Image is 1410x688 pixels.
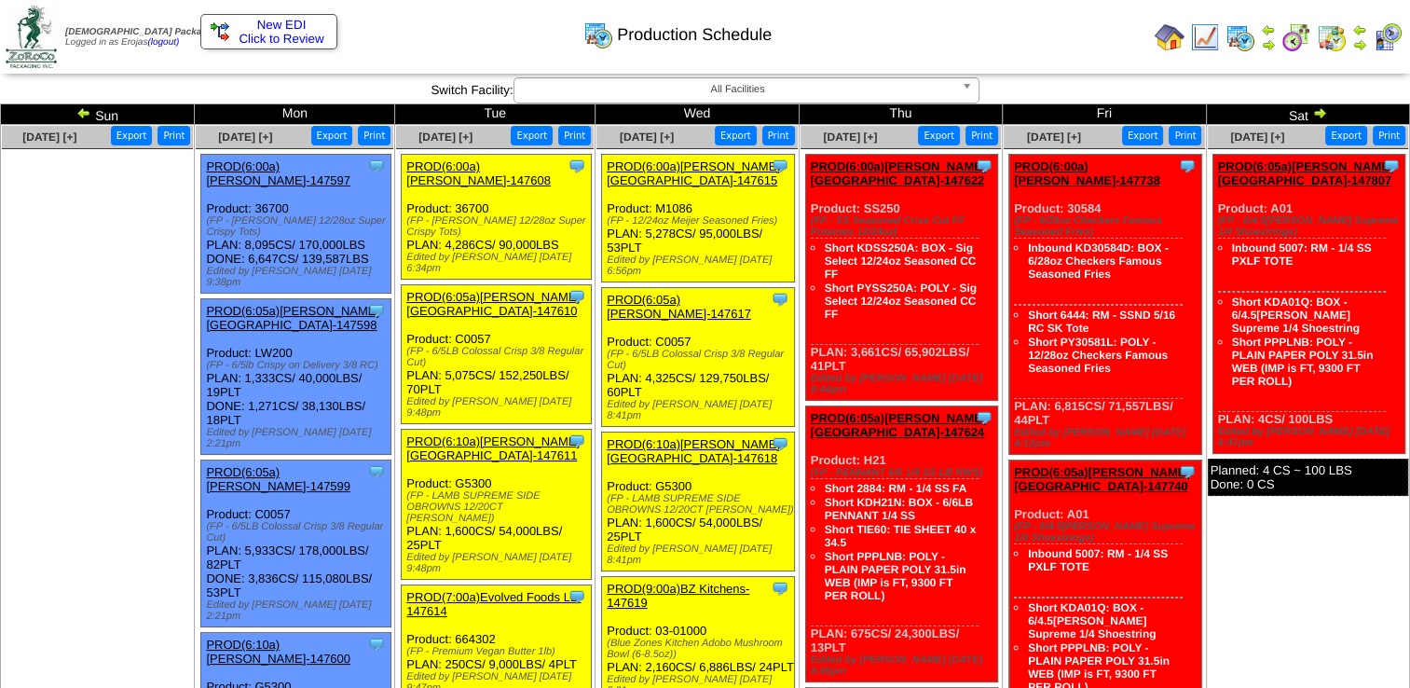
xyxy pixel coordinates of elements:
[1232,241,1372,268] a: Inbound 5007: RM - 1/4 SS PXLF TOTE
[402,285,591,424] div: Product: C0057 PLAN: 5,075CS / 152,250LBS / 70PLT
[1317,22,1347,52] img: calendarinout.gif
[811,467,998,478] div: (FP - PENNANT 6/6 1/4 SS LB NWS)
[975,408,993,427] img: Tooltip
[406,646,590,657] div: (FP - Premium Vegan Butter 1lb)
[1155,22,1184,52] img: home.gif
[1225,22,1255,52] img: calendarprod.gif
[65,27,221,37] span: [DEMOGRAPHIC_DATA] Packaging
[1028,336,1168,375] a: Short PY30581L: POLY - 12/28oz Checkers Famous Seasoned Fries
[975,157,993,175] img: Tooltip
[811,654,998,677] div: Edited by [PERSON_NAME] [DATE] 8:45pm
[607,159,780,187] a: PROD(6:00a)[PERSON_NAME][GEOGRAPHIC_DATA]-147615
[1014,521,1201,544] div: (FP - 6/4.5[PERSON_NAME] Supreme 1/4 Shoestrings)
[395,104,595,125] td: Tue
[1352,22,1367,37] img: arrowleft.gif
[1028,547,1168,573] a: Inbound 5007: RM - 1/4 SS PXLF TOTE
[1218,426,1405,448] div: Edited by [PERSON_NAME] [DATE] 6:47pm
[367,157,386,175] img: Tooltip
[1122,126,1164,145] button: Export
[406,346,590,368] div: (FP - 6/5LB Colossal Crisp 3/8 Regular Cut)
[825,496,973,522] a: Short KDH21N: BOX - 6/6LB PENNANT 1/4 SS
[1352,37,1367,52] img: arrowright.gif
[1009,155,1202,455] div: Product: 30584 PLAN: 6,815CS / 71,557LBS / 44PLT
[1232,296,1360,335] a: Short KDA01Q: BOX - 6/4.5[PERSON_NAME] Supreme 1/4 Shoestring
[1014,427,1201,449] div: Edited by [PERSON_NAME] [DATE] 4:12pm
[762,126,795,145] button: Print
[771,579,789,598] img: Tooltip
[1312,105,1327,120] img: arrowright.gif
[1261,37,1276,52] img: arrowright.gif
[211,22,229,41] img: ediSmall.gif
[6,6,57,68] img: zoroco-logo-small.webp
[771,290,789,309] img: Tooltip
[206,427,390,449] div: Edited by [PERSON_NAME] [DATE] 2:21pm
[1003,104,1206,125] td: Fri
[1218,215,1405,238] div: (FP - 6/4.5[PERSON_NAME] Supreme 1/4 Shoestrings)
[406,552,590,574] div: Edited by [PERSON_NAME] [DATE] 9:48pm
[602,155,795,282] div: Product: M1086 PLAN: 5,278CS / 95,000LBS / 53PLT
[1028,309,1175,335] a: Short 6444: RM - SSND 5/16 RC SK Tote
[206,521,390,544] div: (FP - 6/5LB Colossal Crisp 3/8 Regular Cut)
[406,396,590,419] div: Edited by [PERSON_NAME] [DATE] 9:48pm
[1014,215,1201,238] div: (FP - 6/28oz Checkers Famous Seasoned Fries)
[511,126,553,145] button: Export
[406,434,580,462] a: PROD(6:10a)[PERSON_NAME][GEOGRAPHIC_DATA]-147611
[1027,131,1081,144] span: [DATE] [+]
[595,104,799,125] td: Wed
[406,252,590,274] div: Edited by [PERSON_NAME] [DATE] 6:34pm
[568,287,586,306] img: Tooltip
[811,159,987,187] a: PROD(6:00a)[PERSON_NAME][GEOGRAPHIC_DATA]-147622
[206,304,379,332] a: PROD(6:05a)[PERSON_NAME][GEOGRAPHIC_DATA]-147598
[206,215,390,238] div: (FP - [PERSON_NAME] 12/28oz Super Crispy Tots)
[406,590,581,618] a: PROD(7:00a)Evolved Foods LL-147614
[1212,155,1405,454] div: Product: A01 PLAN: 4CS / 100LBS
[715,126,757,145] button: Export
[811,373,998,395] div: Edited by [PERSON_NAME] [DATE] 8:44pm
[568,432,586,450] img: Tooltip
[602,433,795,571] div: Product: G5300 PLAN: 1,600CS / 54,000LBS / 25PLT
[206,159,350,187] a: PROD(6:00a)[PERSON_NAME]-147597
[522,78,954,101] span: All Facilities
[617,25,772,45] span: Production Schedule
[823,131,877,144] span: [DATE] [+]
[211,18,327,46] a: New EDI Click to Review
[607,215,794,227] div: (FP - 12/24oz Meijer Seasoned Fries)
[607,638,794,660] div: (Blue Zones Kitchen Adobo Mushroom Bowl (6-8.5oz))
[206,266,390,288] div: Edited by [PERSON_NAME] [DATE] 9:38pm
[558,126,591,145] button: Print
[218,131,272,144] a: [DATE] [+]
[1373,126,1405,145] button: Print
[1232,336,1374,388] a: Short PPPLNB: POLY - PLAIN PAPER POLY 31.5in WEB (IMP is FT, 9300 FT PER ROLL)
[568,587,586,606] img: Tooltip
[147,37,179,48] a: (logout)
[805,155,998,401] div: Product: SS250 PLAN: 3,661CS / 65,902LBS / 41PLT
[206,465,350,493] a: PROD(6:05a)[PERSON_NAME]-147599
[1178,462,1197,481] img: Tooltip
[367,301,386,320] img: Tooltip
[418,131,472,144] a: [DATE] [+]
[1028,241,1169,281] a: Inbound KD30584D: BOX - 6/28oz Checkers Famous Seasoned Fries
[1028,601,1156,640] a: Short KDA01Q: BOX - 6/4.5[PERSON_NAME] Supreme 1/4 Shoestring
[1281,22,1311,52] img: calendarblend.gif
[1014,159,1160,187] a: PROD(6:00a)[PERSON_NAME]-147738
[1382,157,1401,175] img: Tooltip
[965,126,998,145] button: Print
[22,131,76,144] span: [DATE] [+]
[602,288,795,427] div: Product: C0057 PLAN: 4,325CS / 129,750LBS / 60PLT
[811,215,998,238] div: (FP - SS Seasoned Criss Cut FF Potatoes 12/24oz)
[918,126,960,145] button: Export
[583,20,613,49] img: calendarprod.gif
[206,360,390,371] div: (FP - 6/5lb Crispy on Delivery 3/8 RC)
[607,582,749,610] a: PROD(9:00a)BZ Kitchens-147619
[1190,22,1220,52] img: line_graph.gif
[607,493,794,516] div: (FP - LAMB SUPREME SIDE OBROWNS 12/20CT [PERSON_NAME])
[1014,465,1190,493] a: PROD(6:05a)[PERSON_NAME][GEOGRAPHIC_DATA]-147740
[206,638,350,666] a: PROD(6:10a)[PERSON_NAME]-147600
[1230,131,1284,144] span: [DATE] [+]
[607,349,794,371] div: (FP - 6/5LB Colossal Crisp 3/8 Regular Cut)
[111,126,153,145] button: Export
[195,104,395,125] td: Mon
[825,241,977,281] a: Short KDSS250A: BOX - Sig Select 12/24oz Seasoned CC FF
